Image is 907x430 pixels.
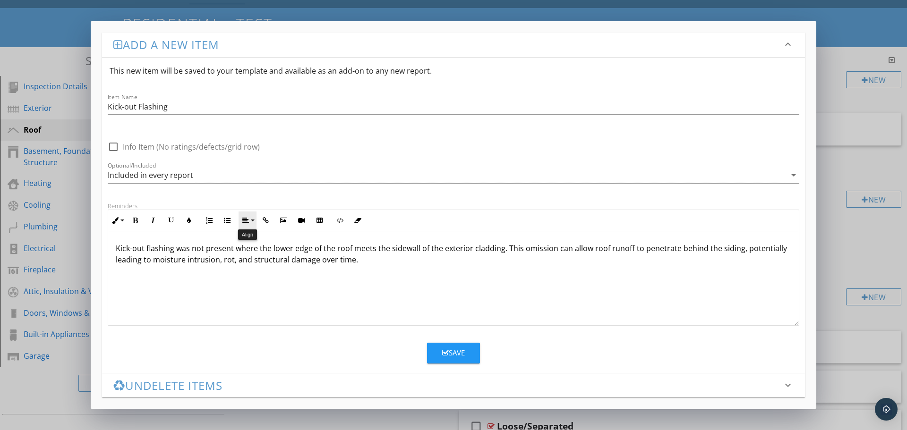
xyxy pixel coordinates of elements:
button: Insert Image (Ctrl+P) [274,211,292,229]
div: Save [442,347,465,358]
p: Kick-out flashing was not present where the lower edge of the roof meets the sidewall of the exte... [116,243,791,265]
h3: Undelete items [113,379,782,392]
i: keyboard_arrow_down [782,39,794,50]
div: Included in every report [108,171,193,179]
input: Item Name [108,99,799,115]
div: Reminders [108,202,799,210]
label: Info Item (No ratings/defects/grid row) [123,142,260,152]
div: Open Intercom Messenger [875,398,898,421]
button: Save [427,343,480,363]
button: Unordered List [218,211,236,229]
button: Code View [331,211,349,229]
h3: Add a new item [113,38,782,51]
i: arrow_drop_down [788,169,799,181]
div: This new item will be saved to your template and available as an add-on to any new report. [102,58,805,84]
i: keyboard_arrow_down [782,379,794,391]
div: Align [238,229,257,240]
button: Clear Formatting [349,211,367,229]
button: Insert Table [310,211,328,229]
